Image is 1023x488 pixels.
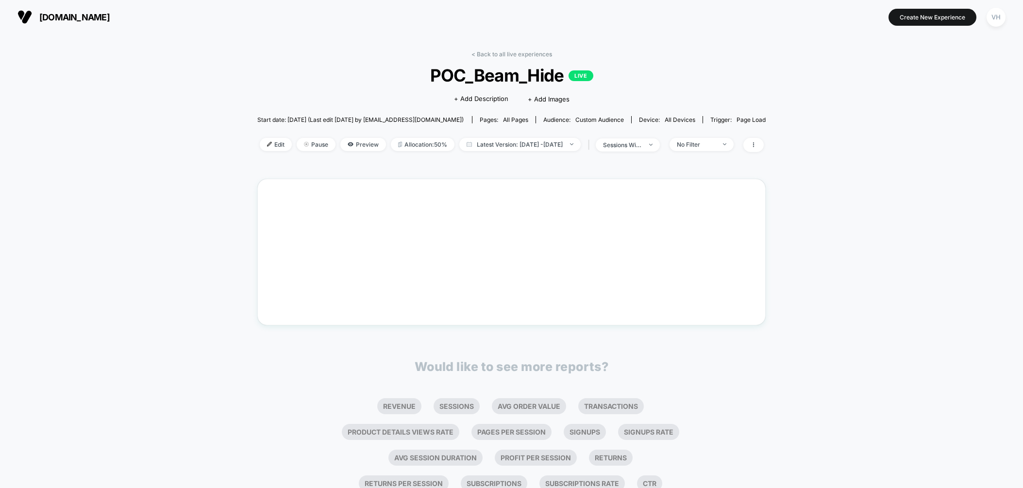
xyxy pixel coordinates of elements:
[342,424,459,440] li: Product Details Views Rate
[398,142,402,147] img: rebalance
[564,424,606,440] li: Signups
[459,138,581,151] span: Latest Version: [DATE] - [DATE]
[710,116,766,123] div: Trigger:
[737,116,766,123] span: Page Load
[15,9,113,25] button: [DOMAIN_NAME]
[480,116,528,123] div: Pages:
[471,424,552,440] li: Pages Per Session
[649,144,653,146] img: end
[257,116,464,123] span: Start date: [DATE] (Last edit [DATE] by [EMAIL_ADDRESS][DOMAIN_NAME])
[984,7,1008,27] button: VH
[391,138,454,151] span: Allocation: 50%
[492,398,566,414] li: Avg Order Value
[415,359,609,374] p: Would like to see more reports?
[723,143,726,145] img: end
[260,138,292,151] span: Edit
[589,450,633,466] li: Returns
[665,116,695,123] span: all devices
[467,142,472,147] img: calendar
[377,398,421,414] li: Revenue
[471,50,552,58] a: < Back to all live experiences
[987,8,1006,27] div: VH
[677,141,716,148] div: No Filter
[543,116,624,123] div: Audience:
[570,143,573,145] img: end
[388,450,483,466] li: Avg Session Duration
[586,138,596,152] span: |
[503,116,528,123] span: all pages
[603,141,642,149] div: sessions with impression
[631,116,703,123] span: Device:
[528,95,570,103] span: + Add Images
[889,9,976,26] button: Create New Experience
[618,424,679,440] li: Signups Rate
[434,398,480,414] li: Sessions
[283,65,740,85] span: POC_Beam_Hide
[495,450,577,466] li: Profit Per Session
[340,138,386,151] span: Preview
[454,94,508,104] span: + Add Description
[17,10,32,24] img: Visually logo
[304,142,309,147] img: end
[267,142,272,147] img: edit
[297,138,335,151] span: Pause
[569,70,593,81] p: LIVE
[578,398,644,414] li: Transactions
[575,116,624,123] span: Custom Audience
[39,12,110,22] span: [DOMAIN_NAME]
